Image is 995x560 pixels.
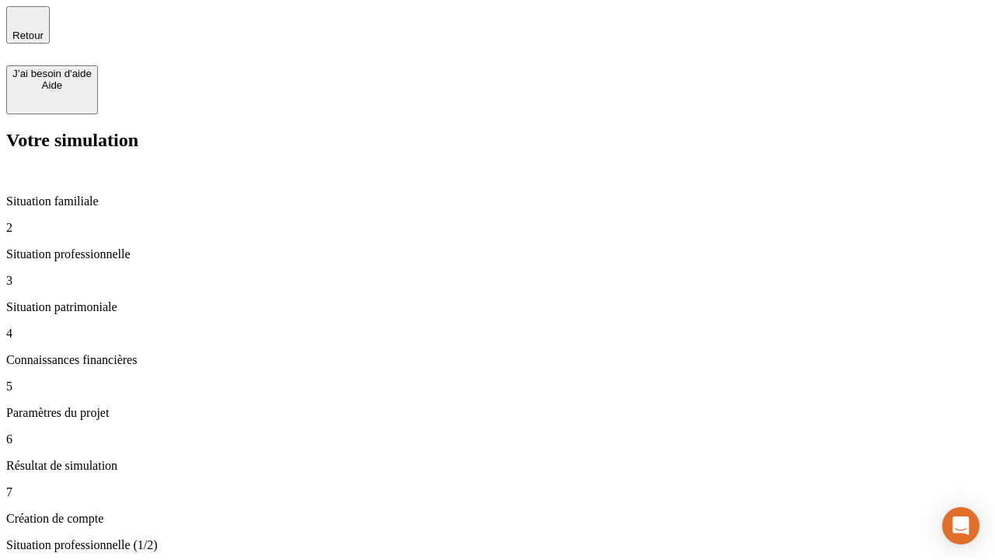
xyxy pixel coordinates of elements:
p: Résultat de simulation [6,459,989,473]
p: Situation professionnelle [6,247,989,261]
p: Paramètres du projet [6,406,989,420]
span: Retour [12,30,44,41]
button: Retour [6,6,50,44]
p: 4 [6,327,989,341]
p: 6 [6,432,989,446]
p: Connaissances financières [6,353,989,367]
p: 2 [6,221,989,235]
p: 7 [6,485,989,499]
div: Open Intercom Messenger [942,507,979,544]
p: 3 [6,274,989,288]
div: Aide [12,79,92,91]
p: Situation professionnelle (1/2) [6,538,989,552]
h2: Votre simulation [6,130,989,151]
p: Création de compte [6,512,989,526]
p: Situation familiale [6,194,989,208]
button: J’ai besoin d'aideAide [6,65,98,114]
p: 5 [6,380,989,394]
p: Situation patrimoniale [6,300,989,314]
div: J’ai besoin d'aide [12,68,92,79]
